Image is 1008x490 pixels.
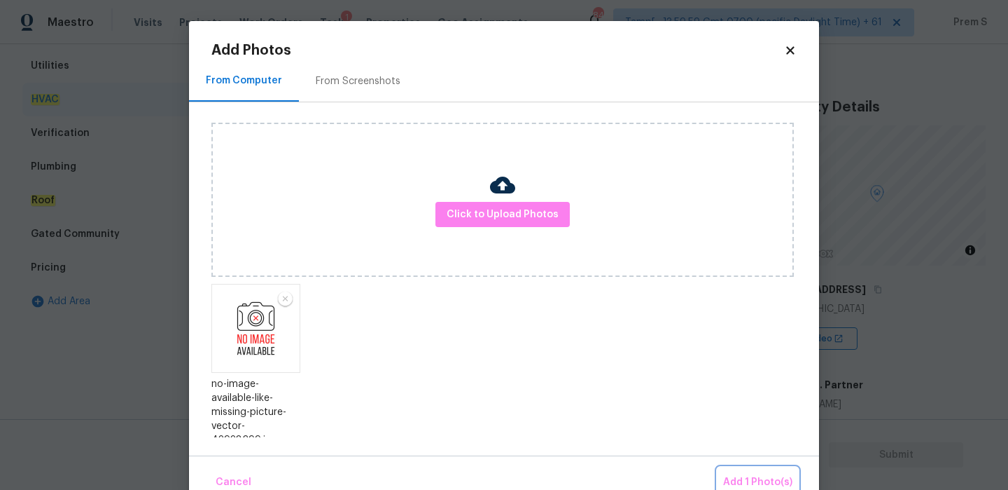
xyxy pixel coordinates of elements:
img: Cloud Upload Icon [490,172,515,198]
button: Click to Upload Photos [435,202,570,228]
h2: Add Photos [211,43,784,57]
div: no-image-available-like-missing-picture-vector-43938299.jpg [211,377,300,447]
span: Click to Upload Photos [447,206,559,224]
div: From Computer [206,74,282,88]
div: From Screenshots [316,74,400,88]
